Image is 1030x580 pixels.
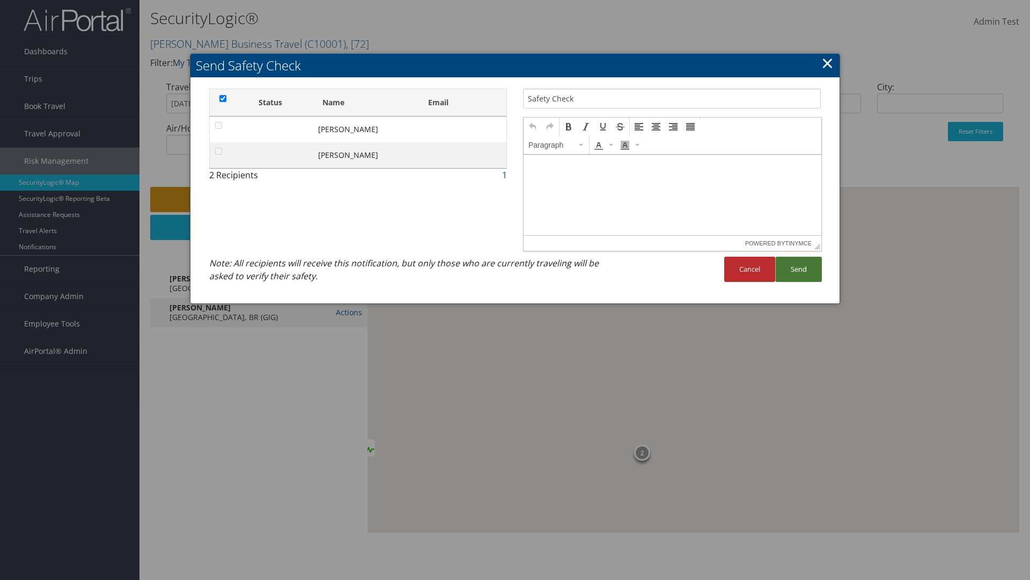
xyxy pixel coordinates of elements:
div: Align left [631,119,647,135]
div: 2 Recipients [209,169,354,187]
input: Subject [523,89,821,108]
div: Note: All recipients will receive this notification, but only those who are currently traveling w... [201,257,620,282]
a: tinymce [785,240,812,247]
button: Cancel [724,257,775,282]
div: Underline [595,119,611,135]
div: Align right [665,119,681,135]
div: Align center [648,119,664,135]
div: Background color [617,137,642,153]
div: Bold [561,119,577,135]
th: Name [313,89,418,117]
th: Email [418,89,477,117]
a: 1 [502,169,507,181]
td: [PERSON_NAME] [313,117,418,142]
div: Redo [542,119,558,135]
span: Paragraph [528,140,577,150]
td: [PERSON_NAME] [313,142,418,168]
h2: Send Safety Check [190,54,840,77]
div: Italic [578,119,594,135]
iframe: Rich Text Area. Press ALT-F9 for menu. Press ALT-F10 for toolbar. Press ALT-0 for help [524,155,821,235]
div: Justify [682,119,698,135]
span: Powered by [745,236,812,251]
button: Send [775,257,822,282]
div: Text color [591,137,616,153]
div: Strikethrough [612,119,628,135]
a: Close [821,52,834,74]
th: Status [249,89,313,117]
div: Undo [525,119,541,135]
